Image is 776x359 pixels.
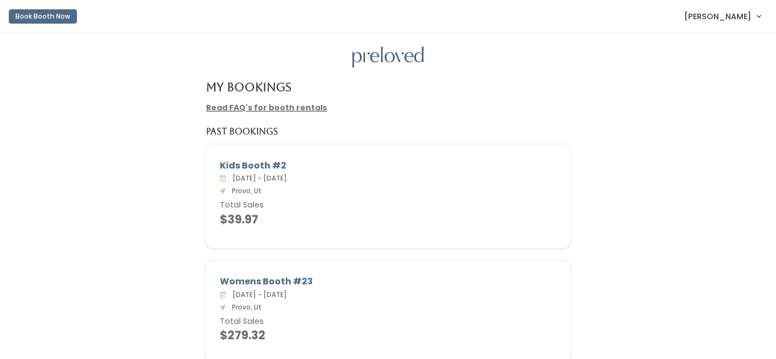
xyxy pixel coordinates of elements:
span: Provo, Ut [228,302,262,312]
span: [DATE] - [DATE] [228,173,287,183]
h6: Total Sales [220,201,556,210]
h4: $279.32 [220,329,556,341]
a: [PERSON_NAME] [673,4,772,28]
h5: Past Bookings [206,127,278,137]
span: Provo, Ut [228,186,262,195]
div: Kids Booth #2 [220,159,556,172]
a: Book Booth Now [9,4,77,29]
span: [DATE] - [DATE] [228,290,287,299]
h4: My Bookings [206,81,291,93]
h6: Total Sales [220,317,556,326]
div: Womens Booth #23 [220,275,556,288]
h4: $39.97 [220,213,556,226]
a: Read FAQ's for booth rentals [206,102,327,113]
button: Book Booth Now [9,9,77,24]
img: preloved logo [352,47,424,68]
span: [PERSON_NAME] [684,10,751,23]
